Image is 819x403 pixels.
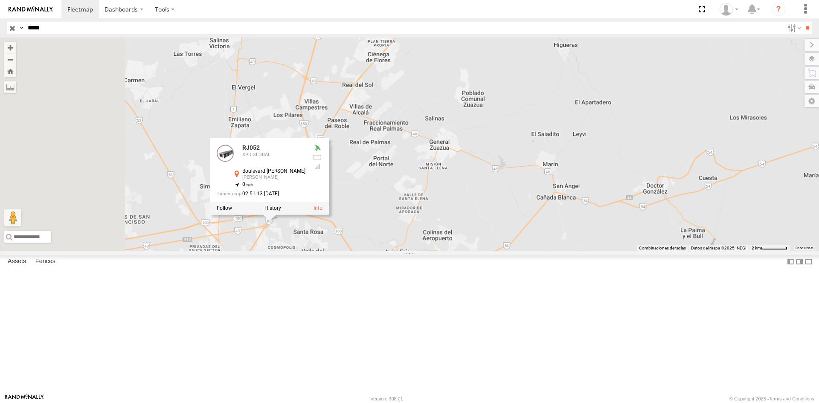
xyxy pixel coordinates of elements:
[4,42,16,53] button: Zoom in
[3,256,30,268] label: Assets
[769,396,814,401] a: Terms and Conditions
[242,145,305,151] div: RJ052
[784,22,802,34] label: Search Filter Options
[4,53,16,65] button: Zoom out
[804,95,819,107] label: Map Settings
[242,152,305,157] div: XPD GLOBAL
[242,175,305,180] div: [PERSON_NAME]
[312,163,322,170] div: Last Event GSM Signal Strength
[18,22,25,34] label: Search Query
[4,81,16,93] label: Measure
[804,255,813,268] label: Hide Summary Table
[314,205,322,211] a: View Asset Details
[217,205,232,211] label: Realtime tracking of Asset
[639,245,686,251] button: Combinaciones de teclas
[242,168,305,174] div: Boulevard [PERSON_NAME]
[4,65,16,77] button: Zoom Home
[787,255,795,268] label: Dock Summary Table to the Left
[717,3,741,16] div: Sebastian Velez
[795,255,804,268] label: Dock Summary Table to the Right
[796,246,813,250] a: Condiciones (se abre en una nueva pestaña)
[312,154,322,161] div: No battery health information received from this device.
[217,191,305,197] div: Date/time of location update
[752,246,761,250] span: 2 km
[242,182,253,188] span: 0
[9,6,53,12] img: rand-logo.svg
[5,394,44,403] a: Visit our Website
[772,3,785,16] i: ?
[691,246,746,250] span: Datos del mapa ©2025 INEGI
[31,256,60,268] label: Fences
[749,245,790,251] button: Escala del mapa: 2 km por 58 píxeles
[4,209,21,226] button: Arrastra el hombrecito naranja al mapa para abrir Street View
[264,205,281,211] label: View Asset History
[371,396,403,401] div: Version: 308.01
[312,145,322,151] div: Valid GPS Fix
[729,396,814,401] div: © Copyright 2025 -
